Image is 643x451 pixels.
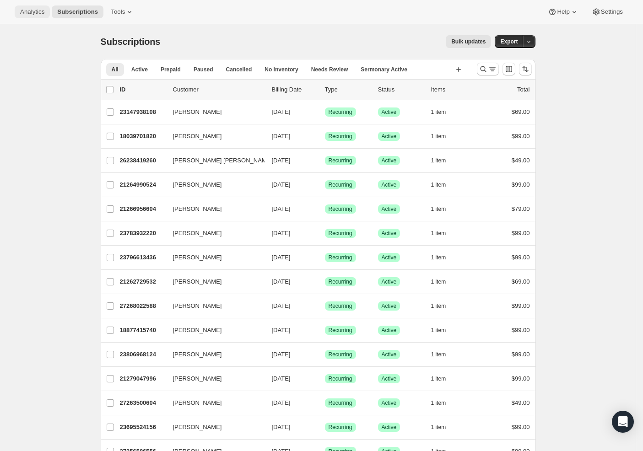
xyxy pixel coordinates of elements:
button: 1 item [431,397,456,409]
button: [PERSON_NAME] [168,250,259,265]
span: Recurring [329,375,352,382]
p: 18877415740 [120,326,166,335]
span: 1 item [431,278,446,285]
div: IDCustomerBilling DateTypeStatusItemsTotal [120,85,530,94]
span: [PERSON_NAME] [173,180,222,189]
span: 1 item [431,327,446,334]
p: 21279047996 [120,374,166,383]
p: 23796613436 [120,253,166,262]
span: Recurring [329,230,352,237]
span: [DATE] [272,157,291,164]
button: Help [542,5,584,18]
div: Type [325,85,371,94]
span: [DATE] [272,108,291,115]
div: 27263500604[PERSON_NAME][DATE]SuccessRecurringSuccessActive1 item$49.00 [120,397,530,409]
span: [PERSON_NAME] [173,132,222,141]
span: [DATE] [272,181,291,188]
div: 18039701820[PERSON_NAME][DATE]SuccessRecurringSuccessActive1 item$99.00 [120,130,530,143]
span: Active [382,181,397,188]
span: [PERSON_NAME] [PERSON_NAME] [173,156,272,165]
p: Status [378,85,424,94]
p: 27268022588 [120,301,166,311]
span: All [112,66,119,73]
span: Active [382,230,397,237]
span: [PERSON_NAME] [173,326,222,335]
span: Paused [194,66,213,73]
button: [PERSON_NAME] [168,347,259,362]
span: Active [382,108,397,116]
p: ID [120,85,166,94]
span: Active [382,424,397,431]
span: Tools [111,8,125,16]
button: Settings [586,5,628,18]
button: Subscriptions [52,5,103,18]
span: 1 item [431,157,446,164]
span: $69.00 [512,278,530,285]
span: $99.00 [512,133,530,140]
button: [PERSON_NAME] [168,226,259,241]
span: Bulk updates [451,38,486,45]
button: 1 item [431,154,456,167]
span: [DATE] [272,302,291,309]
button: Sort the results [519,63,532,75]
div: 23695524156[PERSON_NAME][DATE]SuccessRecurringSuccessActive1 item$99.00 [120,421,530,434]
button: [PERSON_NAME] [168,396,259,410]
div: Items [431,85,477,94]
div: 26238419260[PERSON_NAME] [PERSON_NAME][DATE]SuccessRecurringSuccessActive1 item$49.00 [120,154,530,167]
span: Subscriptions [57,8,98,16]
span: 1 item [431,375,446,382]
span: Subscriptions [101,37,161,47]
p: 21262729532 [120,277,166,286]
span: Recurring [329,327,352,334]
span: Recurring [329,302,352,310]
span: Active [131,66,148,73]
span: Recurring [329,399,352,407]
p: 18039701820 [120,132,166,141]
button: [PERSON_NAME] [168,420,259,435]
button: [PERSON_NAME] [168,299,259,313]
button: [PERSON_NAME] [168,323,259,338]
button: 1 item [431,348,456,361]
span: Active [382,205,397,213]
span: Recurring [329,254,352,261]
span: Help [557,8,569,16]
span: 1 item [431,230,446,237]
span: Export [500,38,518,45]
p: 21264990524 [120,180,166,189]
span: 1 item [431,424,446,431]
span: Active [382,375,397,382]
p: 23147938108 [120,107,166,117]
button: Search and filter results [477,63,499,75]
button: Export [495,35,523,48]
div: 23806968124[PERSON_NAME][DATE]SuccessRecurringSuccessActive1 item$99.00 [120,348,530,361]
button: 1 item [431,203,456,215]
span: 1 item [431,133,446,140]
div: 21264990524[PERSON_NAME][DATE]SuccessRecurringSuccessActive1 item$99.00 [120,178,530,191]
span: 1 item [431,205,446,213]
span: [PERSON_NAME] [173,253,222,262]
span: [PERSON_NAME] [173,350,222,359]
div: 23783932220[PERSON_NAME][DATE]SuccessRecurringSuccessActive1 item$99.00 [120,227,530,240]
span: [PERSON_NAME] [173,374,222,383]
span: Active [382,133,397,140]
div: 21262729532[PERSON_NAME][DATE]SuccessRecurringSuccessActive1 item$69.00 [120,275,530,288]
span: [DATE] [272,424,291,430]
button: [PERSON_NAME] [168,105,259,119]
span: Cancelled [226,66,252,73]
span: [PERSON_NAME] [173,423,222,432]
p: 23806968124 [120,350,166,359]
span: $99.00 [512,327,530,333]
span: $99.00 [512,254,530,261]
button: [PERSON_NAME] [PERSON_NAME] [168,153,259,168]
div: 21279047996[PERSON_NAME][DATE]SuccessRecurringSuccessActive1 item$99.00 [120,372,530,385]
div: 23147938108[PERSON_NAME][DATE]SuccessRecurringSuccessActive1 item$69.00 [120,106,530,118]
button: Create new view [451,63,466,76]
span: [PERSON_NAME] [173,398,222,408]
span: [PERSON_NAME] [173,301,222,311]
span: Recurring [329,133,352,140]
span: No inventory [265,66,298,73]
span: [DATE] [272,133,291,140]
span: [DATE] [272,278,291,285]
button: 1 item [431,251,456,264]
span: Sermonary Active [361,66,407,73]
